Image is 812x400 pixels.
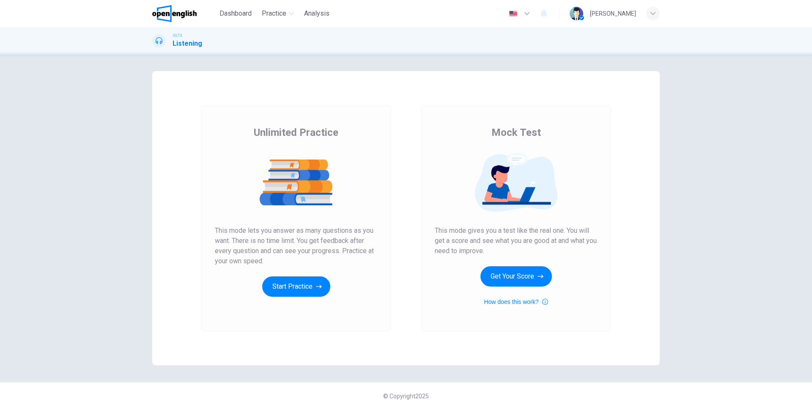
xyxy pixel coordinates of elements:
span: Analysis [304,8,329,19]
span: Mock Test [491,126,541,139]
img: en [508,11,518,17]
span: Unlimited Practice [254,126,338,139]
button: Start Practice [262,276,330,297]
button: How does this work? [484,297,548,307]
span: IELTS [173,33,182,39]
span: Dashboard [219,8,252,19]
a: OpenEnglish logo [152,5,216,22]
button: Analysis [301,6,333,21]
button: Get Your Score [480,266,552,287]
button: Practice [258,6,297,21]
img: Profile picture [570,7,583,20]
span: © Copyright 2025 [383,393,429,400]
span: This mode lets you answer as many questions as you want. There is no time limit. You get feedback... [215,226,377,266]
button: Dashboard [216,6,255,21]
span: Practice [262,8,286,19]
img: OpenEnglish logo [152,5,197,22]
span: This mode gives you a test like the real one. You will get a score and see what you are good at a... [435,226,597,256]
div: [PERSON_NAME] [590,8,636,19]
h1: Listening [173,39,202,49]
